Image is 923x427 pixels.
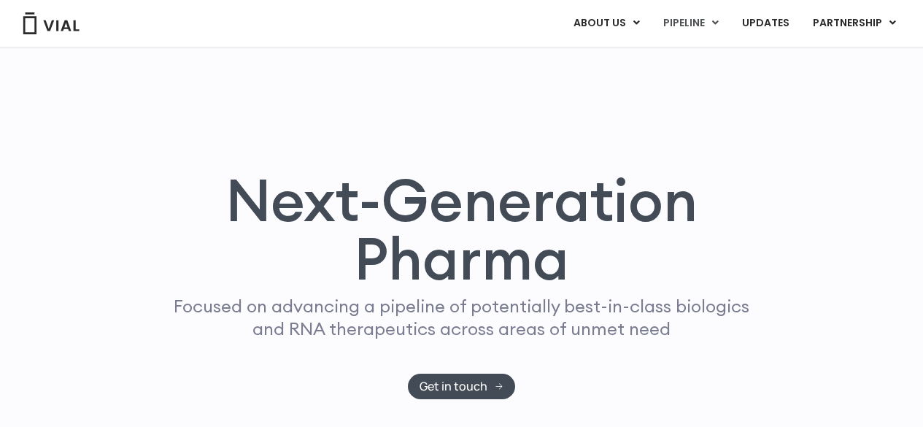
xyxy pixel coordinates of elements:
p: Focused on advancing a pipeline of potentially best-in-class biologics and RNA therapeutics acros... [168,295,756,340]
a: UPDATES [730,11,800,36]
img: Vial Logo [22,12,80,34]
a: PARTNERSHIPMenu Toggle [801,11,908,36]
a: ABOUT USMenu Toggle [562,11,651,36]
h1: Next-Generation Pharma [146,171,778,288]
a: PIPELINEMenu Toggle [652,11,730,36]
a: Get in touch [408,374,515,399]
span: Get in touch [420,381,487,392]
